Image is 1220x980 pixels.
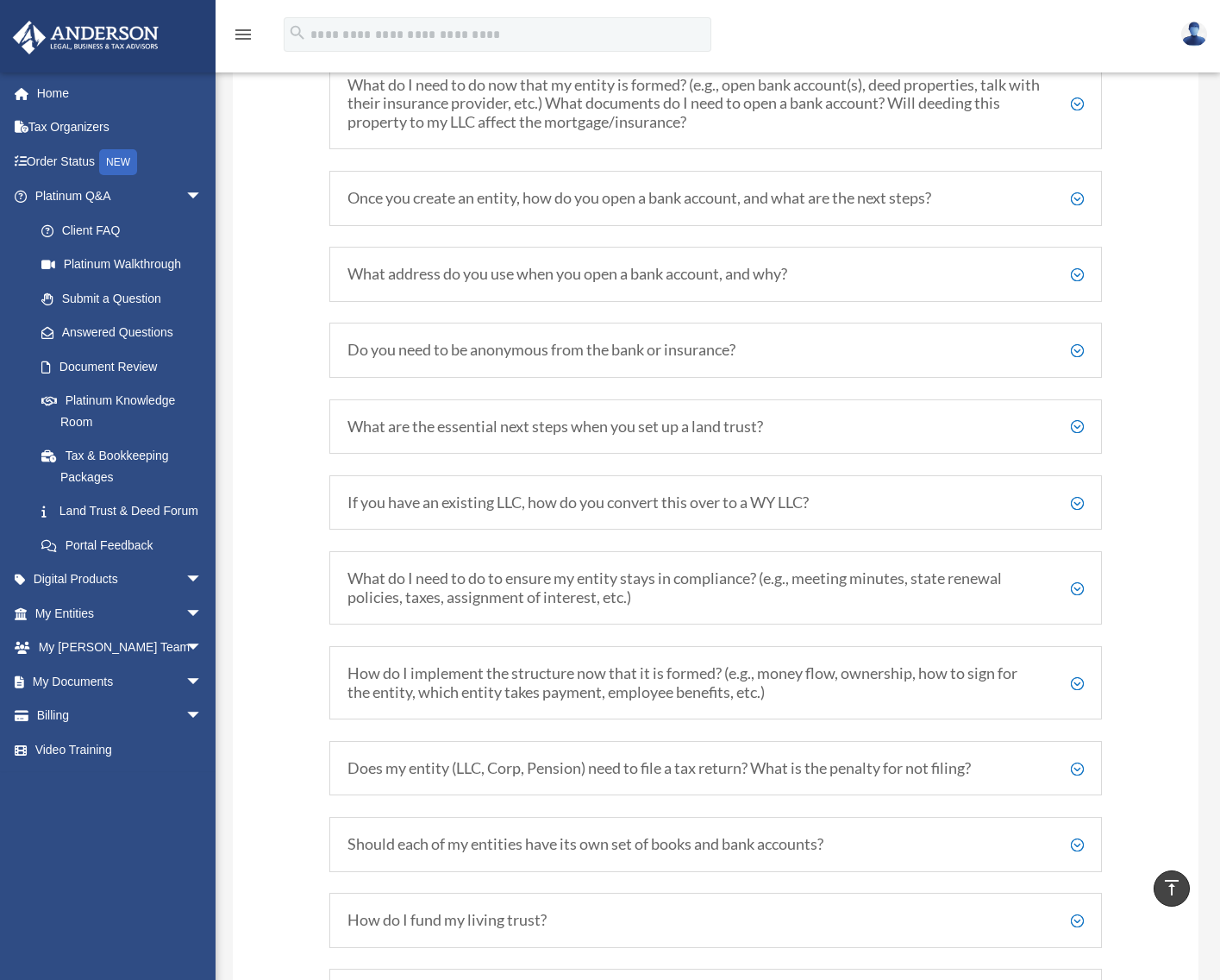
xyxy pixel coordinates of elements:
h5: How do I fund my living trust? [347,911,1084,930]
a: Tax & Bookkeeping Packages [24,439,228,494]
span: arrow_drop_down [185,699,220,734]
h5: What address do you use when you open a bank account, and why? [347,265,1084,284]
h5: Do you need to be anonymous from the bank or insurance? [347,341,1084,360]
span: arrow_drop_down [185,664,220,700]
a: My [PERSON_NAME] Teamarrow_drop_down [12,631,228,665]
a: Submit a Question [24,281,228,316]
h5: What do I need to do now that my entity is formed? (e.g., open bank account(s), deed properties, ... [347,76,1084,132]
a: Platinum Walkthrough [24,248,228,282]
a: Digital Productsarrow_drop_down [12,562,228,597]
h5: Once you create an entity, how do you open a bank account, and what are the next steps? [347,189,1084,208]
a: Answered Questions [24,316,228,350]
a: Platinum Knowledge Room [24,384,228,439]
h5: Does my entity (LLC, Corp, Pension) need to file a tax return? What is the penalty for not filing? [347,759,1084,778]
a: My Documentsarrow_drop_down [12,664,228,699]
a: Platinum Q&Aarrow_drop_down [12,179,228,214]
i: search [288,23,307,42]
h5: How do I implement the structure now that it is formed? (e.g., money flow, ownership, how to sign... [347,664,1084,701]
a: vertical_align_top [1154,870,1190,907]
span: arrow_drop_down [185,631,220,666]
div: NEW [99,149,137,175]
h5: What do I need to do to ensure my entity stays in compliance? (e.g., meeting minutes, state renew... [347,569,1084,606]
a: Billingarrow_drop_down [12,699,228,733]
a: menu [233,30,253,45]
span: arrow_drop_down [185,596,220,631]
a: Document Review [24,349,228,384]
a: Client FAQ [24,213,220,248]
a: Home [12,76,228,110]
a: Portal Feedback [24,528,228,562]
img: Anderson Advisors Platinum Portal [8,21,164,54]
h5: Should each of my entities have its own set of books and bank accounts? [347,835,1084,854]
i: menu [233,24,253,45]
a: Order StatusNEW [12,144,228,179]
i: vertical_align_top [1161,877,1182,898]
a: Tax Organizers [12,110,228,145]
span: arrow_drop_down [185,179,220,215]
span: arrow_drop_down [185,562,220,598]
a: My Entitiesarrow_drop_down [12,596,228,631]
h5: What are the essential next steps when you set up a land trust? [347,418,1084,437]
img: User Pic [1181,22,1207,47]
h5: If you have an existing LLC, how do you convert this over to a WY LLC? [347,493,1084,512]
a: Video Training [12,732,228,767]
a: Land Trust & Deed Forum [24,494,228,529]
